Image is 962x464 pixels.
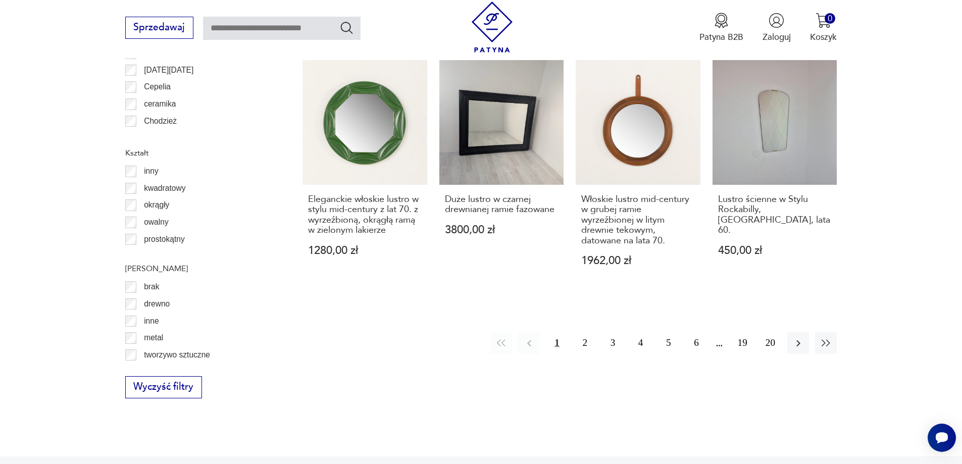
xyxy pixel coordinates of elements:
p: Ćmielów [144,131,174,144]
p: 3800,00 zł [445,225,559,235]
button: 19 [732,332,753,354]
p: 1280,00 zł [308,245,422,256]
button: 6 [685,332,707,354]
p: 1962,00 zł [581,255,695,266]
p: Chodzież [144,115,177,128]
button: Wyczyść filtry [125,376,202,398]
button: 4 [630,332,651,354]
h3: Duże lustro w czarnej drewnianej ramie fazowane [445,194,559,215]
button: 2 [574,332,596,354]
h3: Lustro ścienne w Stylu Rockabilly, [GEOGRAPHIC_DATA], lata 60. [718,194,832,236]
p: [PERSON_NAME] [125,262,274,275]
p: tworzywo sztuczne [144,348,210,362]
button: Zaloguj [763,13,791,43]
a: Włoskie lustro mid-century w grubej ramie wyrzeźbionej w litym drewnie tekowym, datowane na lata ... [576,60,700,290]
iframe: Smartsupp widget button [928,424,956,452]
p: prostokątny [144,233,185,246]
p: ceramika [144,97,176,111]
a: Ikona medaluPatyna B2B [699,13,743,43]
p: Kształt [125,146,274,160]
a: Lustro ścienne w Stylu Rockabilly, Niemcy, lata 60.Lustro ścienne w Stylu Rockabilly, [GEOGRAPHIC... [713,60,837,290]
p: Zaloguj [763,31,791,43]
p: inny [144,165,159,178]
button: 0Koszyk [810,13,837,43]
p: [DATE][DATE] [144,64,193,77]
img: Ikonka użytkownika [769,13,784,28]
h3: Włoskie lustro mid-century w grubej ramie wyrzeźbionej w litym drewnie tekowym, datowane na lata 70. [581,194,695,246]
button: Szukaj [339,20,354,35]
div: 0 [825,13,835,24]
p: owalny [144,216,169,229]
p: Koszyk [810,31,837,43]
h3: Eleganckie włoskie lustro w stylu mid-century z lat 70. z wyrzeźbioną, okrągłą ramą w zielonym la... [308,194,422,236]
p: Cepelia [144,80,171,93]
a: Sprzedawaj [125,24,193,32]
button: 5 [657,332,679,354]
p: 450,00 zł [718,245,832,256]
a: Eleganckie włoskie lustro w stylu mid-century z lat 70. z wyrzeźbioną, okrągłą ramą w zielonym la... [302,60,427,290]
p: Patyna B2B [699,31,743,43]
button: 20 [760,332,781,354]
button: 3 [602,332,624,354]
button: Sprzedawaj [125,17,193,39]
p: kwadratowy [144,182,185,195]
img: Ikona koszyka [816,13,831,28]
p: drewno [144,297,170,311]
p: brak [144,280,159,293]
img: Patyna - sklep z meblami i dekoracjami vintage [467,2,518,53]
button: 1 [546,332,568,354]
p: okrągły [144,198,169,212]
p: metal [144,331,163,344]
button: Patyna B2B [699,13,743,43]
img: Ikona medalu [714,13,729,28]
p: inne [144,315,159,328]
a: Duże lustro w czarnej drewnianej ramie fazowaneDuże lustro w czarnej drewnianej ramie fazowane380... [439,60,564,290]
